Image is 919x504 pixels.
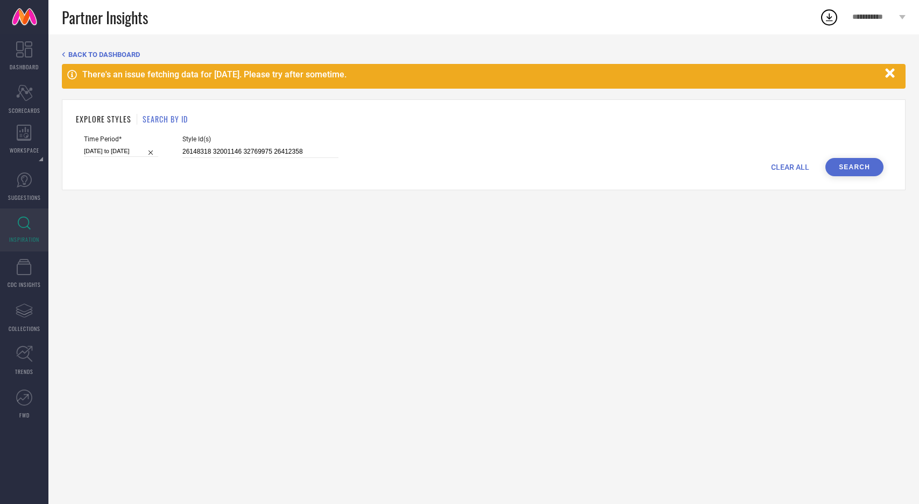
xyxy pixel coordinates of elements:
span: INSPIRATION [9,235,39,243]
span: CLEAR ALL [771,163,809,171]
span: BACK TO DASHBOARD [68,51,140,59]
span: SUGGESTIONS [8,193,41,201]
span: FWD [19,411,30,419]
div: Back TO Dashboard [62,51,906,59]
input: Enter comma separated style ids e.g. 12345, 67890 [182,146,338,158]
span: Partner Insights [62,6,148,28]
div: Open download list [819,8,839,27]
span: Time Period* [84,135,158,143]
button: Search [825,158,883,176]
h1: EXPLORE STYLES [76,113,131,125]
input: Select time period [84,146,158,157]
div: There's an issue fetching data for [DATE]. Please try after sometime. [82,69,880,80]
span: Style Id(s) [182,135,338,143]
span: WORKSPACE [10,146,39,154]
span: SCORECARDS [9,106,40,114]
span: DASHBOARD [10,63,39,71]
h1: SEARCH BY ID [143,113,188,125]
span: TRENDS [15,368,33,376]
span: COLLECTIONS [9,325,40,333]
span: CDC INSIGHTS [8,280,41,289]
